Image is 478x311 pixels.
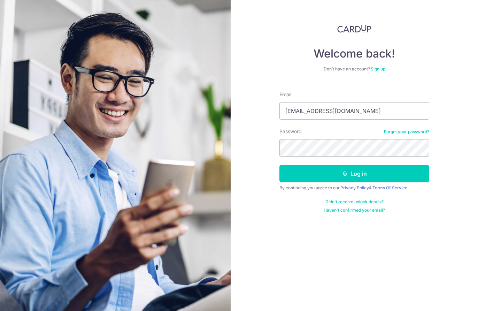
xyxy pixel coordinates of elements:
a: Sign up [371,66,385,71]
div: By continuing you agree to our & [279,185,429,191]
a: Haven't confirmed your email? [324,207,385,213]
button: Log in [279,165,429,182]
a: Didn't receive unlock details? [325,199,384,205]
img: CardUp Logo [337,24,371,33]
div: Don’t have an account? [279,66,429,72]
label: Password [279,128,302,135]
a: Privacy Policy [340,185,369,190]
input: Enter your Email [279,102,429,120]
a: Terms Of Service [372,185,407,190]
a: Forgot your password? [384,129,429,135]
label: Email [279,91,291,98]
h4: Welcome back! [279,47,429,61]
